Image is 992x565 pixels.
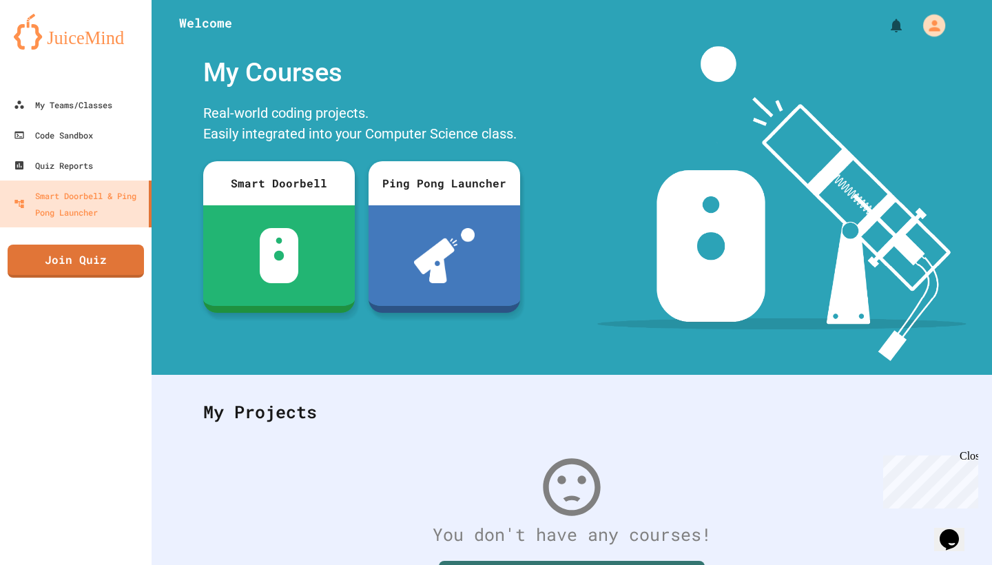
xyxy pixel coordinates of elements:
[910,11,949,39] div: My Account
[260,228,299,283] img: sdb-white.svg
[414,228,475,283] img: ppl-with-ball.png
[196,46,527,99] div: My Courses
[189,385,954,439] div: My Projects
[597,46,967,361] img: banner-image-my-projects.png
[196,99,527,151] div: Real-world coding projects. Easily integrated into your Computer Science class.
[203,161,355,205] div: Smart Doorbell
[862,14,908,37] div: My Notifications
[189,522,954,548] div: You don't have any courses!
[14,127,93,143] div: Code Sandbox
[6,6,95,88] div: Chat with us now!Close
[14,157,93,174] div: Quiz Reports
[369,161,520,205] div: Ping Pong Launcher
[14,14,138,50] img: logo-orange.svg
[14,96,112,113] div: My Teams/Classes
[8,245,144,278] a: Join Quiz
[934,510,978,551] iframe: chat widget
[14,187,143,220] div: Smart Doorbell & Ping Pong Launcher
[878,450,978,508] iframe: chat widget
